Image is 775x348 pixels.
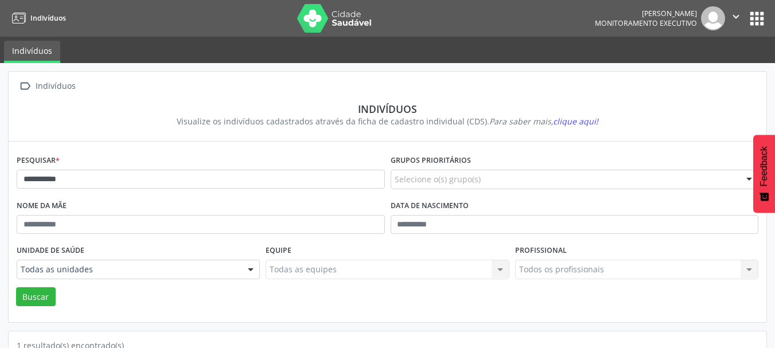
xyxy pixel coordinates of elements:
[17,197,67,215] label: Nome da mãe
[17,78,77,95] a:  Indivíduos
[701,6,725,30] img: img
[395,173,481,185] span: Selecione o(s) grupo(s)
[759,146,769,186] span: Feedback
[391,152,471,170] label: Grupos prioritários
[4,41,60,63] a: Indivíduos
[725,6,747,30] button: 
[8,9,66,28] a: Indivíduos
[30,13,66,23] span: Indivíduos
[16,287,56,307] button: Buscar
[515,242,567,260] label: Profissional
[595,18,697,28] span: Monitoramento Executivo
[17,78,33,95] i: 
[266,242,291,260] label: Equipe
[25,103,750,115] div: Indivíduos
[730,10,742,23] i: 
[25,115,750,127] div: Visualize os indivíduos cadastrados através da ficha de cadastro individual (CDS).
[33,78,77,95] div: Indivíduos
[553,116,598,127] span: clique aqui!
[595,9,697,18] div: [PERSON_NAME]
[17,152,60,170] label: Pesquisar
[489,116,598,127] i: Para saber mais,
[753,135,775,213] button: Feedback - Mostrar pesquisa
[21,264,236,275] span: Todas as unidades
[391,197,469,215] label: Data de nascimento
[747,9,767,29] button: apps
[17,242,84,260] label: Unidade de saúde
